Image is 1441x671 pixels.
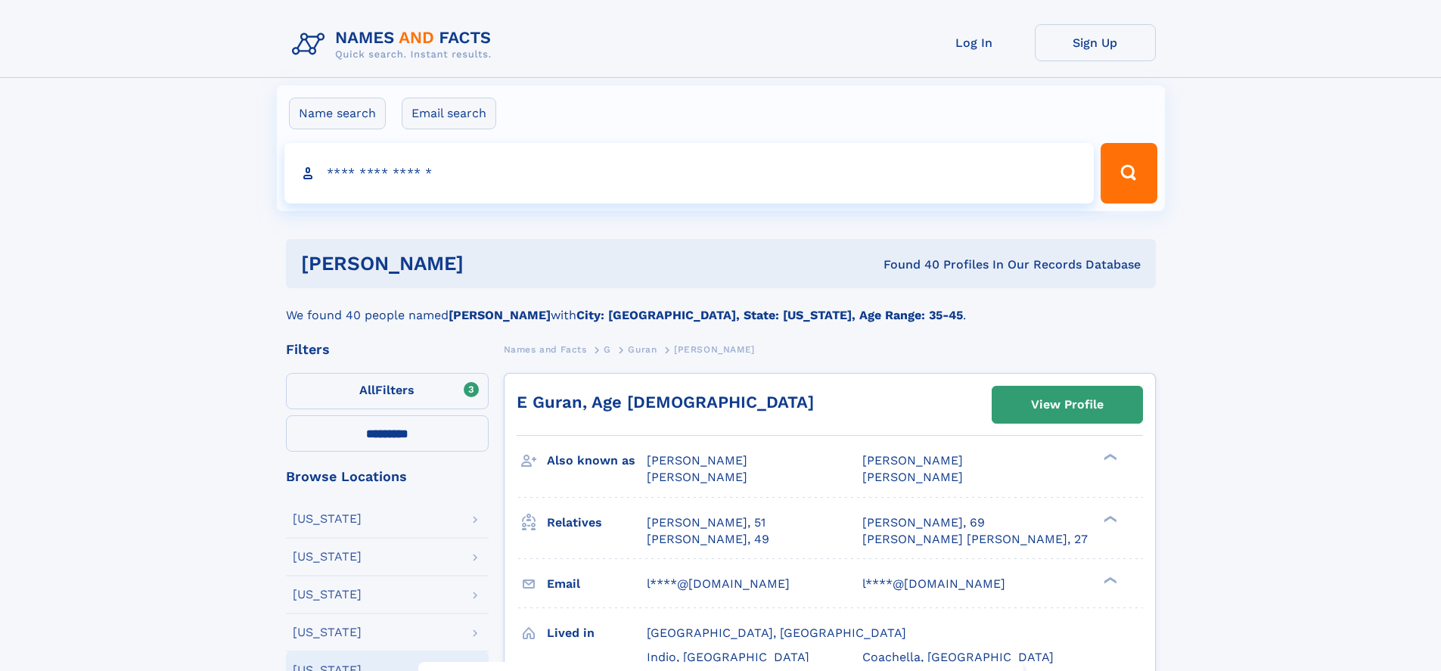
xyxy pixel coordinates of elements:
span: Indio, [GEOGRAPHIC_DATA] [647,650,809,664]
a: [PERSON_NAME], 69 [862,514,985,531]
div: [US_STATE] [293,513,362,525]
label: Email search [402,98,496,129]
a: E Guran, Age [DEMOGRAPHIC_DATA] [517,393,814,412]
input: search input [284,143,1095,203]
a: Sign Up [1035,24,1156,61]
span: [PERSON_NAME] [647,470,747,484]
span: [PERSON_NAME] [647,453,747,468]
div: ❯ [1100,452,1118,462]
div: [US_STATE] [293,589,362,601]
div: View Profile [1031,387,1104,422]
span: G [604,344,611,355]
div: Filters [286,343,489,356]
label: Filters [286,373,489,409]
h3: Lived in [547,620,647,646]
div: [US_STATE] [293,626,362,638]
span: Guran [628,344,657,355]
a: Names and Facts [504,340,587,359]
a: [PERSON_NAME], 49 [647,531,769,548]
span: Coachella, [GEOGRAPHIC_DATA] [862,650,1054,664]
h3: Email [547,571,647,597]
img: Logo Names and Facts [286,24,504,65]
a: Log In [914,24,1035,61]
label: Name search [289,98,386,129]
span: All [359,383,375,397]
a: View Profile [992,387,1142,423]
div: Found 40 Profiles In Our Records Database [673,256,1141,273]
div: ❯ [1100,575,1118,585]
span: [PERSON_NAME] [674,344,755,355]
h3: Also known as [547,448,647,474]
span: [PERSON_NAME] [862,453,963,468]
div: ❯ [1100,514,1118,523]
a: G [604,340,611,359]
a: Guran [628,340,657,359]
div: We found 40 people named with . [286,288,1156,325]
div: [US_STATE] [293,551,362,563]
b: City: [GEOGRAPHIC_DATA], State: [US_STATE], Age Range: 35-45 [576,308,963,322]
a: [PERSON_NAME] [PERSON_NAME], 27 [862,531,1088,548]
a: [PERSON_NAME], 51 [647,514,766,531]
span: [GEOGRAPHIC_DATA], [GEOGRAPHIC_DATA] [647,626,906,640]
h1: [PERSON_NAME] [301,254,674,273]
h3: Relatives [547,510,647,536]
div: Browse Locations [286,470,489,483]
button: Search Button [1101,143,1157,203]
span: [PERSON_NAME] [862,470,963,484]
b: [PERSON_NAME] [449,308,551,322]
